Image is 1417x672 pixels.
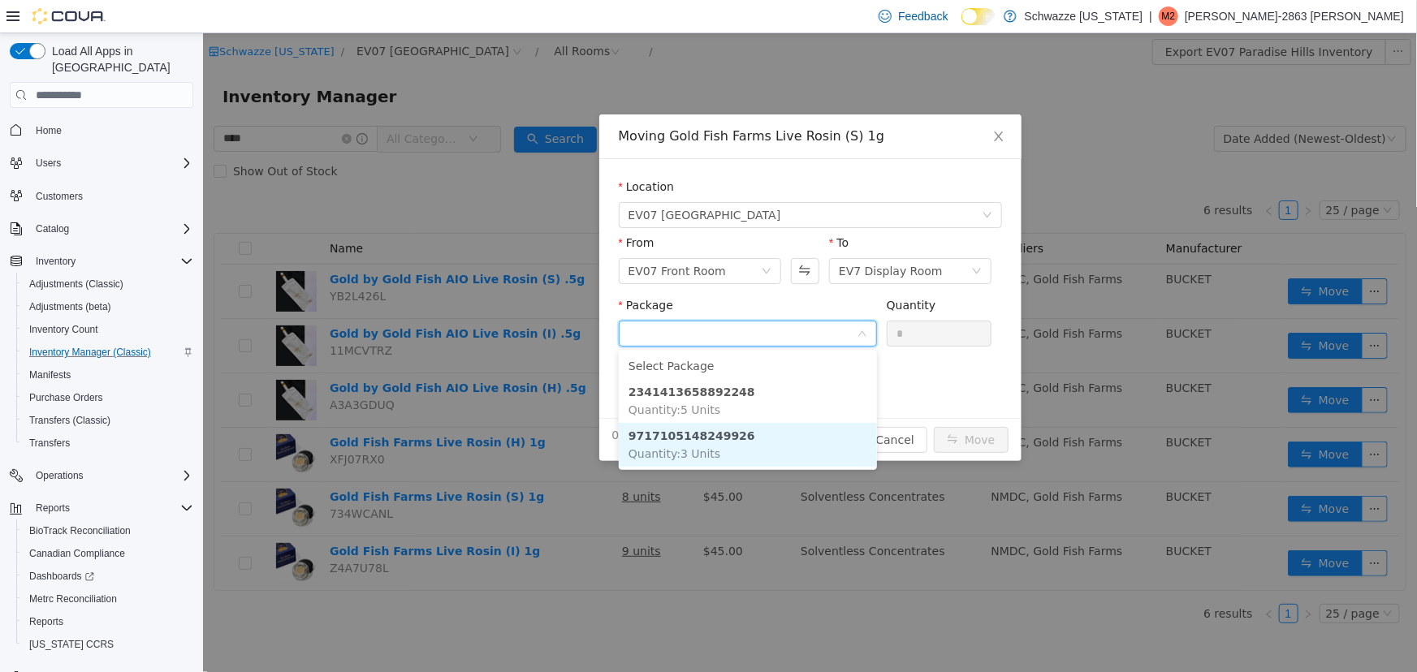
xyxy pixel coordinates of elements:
[32,8,106,24] img: Cova
[789,97,802,110] i: icon: close
[29,186,193,206] span: Customers
[29,187,89,206] a: Customers
[29,414,110,427] span: Transfers (Classic)
[29,498,76,518] button: Reports
[636,226,740,250] div: EV7 Display Room
[29,466,90,485] button: Operations
[780,177,789,188] i: icon: down
[16,542,200,565] button: Canadian Compliance
[773,81,819,127] button: Close
[23,342,193,362] span: Inventory Manager (Classic)
[23,297,193,317] span: Adjustments (beta)
[29,391,103,404] span: Purchase Orders
[16,409,200,432] button: Transfers (Classic)
[769,233,779,244] i: icon: down
[731,394,806,420] button: icon: swapMove
[29,219,76,239] button: Catalog
[426,290,654,314] input: Package
[23,388,193,407] span: Purchase Orders
[23,566,193,586] span: Dashboards
[3,497,200,519] button: Reports
[3,218,200,240] button: Catalog
[416,265,470,278] label: Package
[416,390,674,433] li: 9717105148249926
[23,635,120,654] a: [US_STATE] CCRS
[23,521,137,541] a: BioTrack Reconciliation
[23,342,158,362] a: Inventory Manager (Classic)
[426,170,578,194] span: EV07 Paradise Hills
[1185,6,1404,26] p: [PERSON_NAME]-2863 [PERSON_NAME]
[16,386,200,409] button: Purchase Orders
[16,633,200,656] button: [US_STATE] CCRS
[45,43,193,75] span: Load All Apps in [GEOGRAPHIC_DATA]
[23,411,117,430] a: Transfers (Classic)
[29,252,82,271] button: Inventory
[409,394,536,411] span: 0 Units will be moved.
[36,190,83,203] span: Customers
[685,288,788,312] input: Quantity
[36,124,62,137] span: Home
[23,612,193,631] span: Reports
[416,147,472,160] label: Location
[23,274,193,294] span: Adjustments (Classic)
[684,265,733,278] label: Quantity
[426,352,552,365] strong: 2341413658892248
[29,153,67,173] button: Users
[654,295,664,307] i: icon: down
[416,203,451,216] label: From
[29,323,98,336] span: Inventory Count
[23,320,193,339] span: Inventory Count
[23,411,193,430] span: Transfers (Classic)
[426,414,517,427] span: Quantity : 3 Units
[36,469,84,482] span: Operations
[16,295,200,318] button: Adjustments (beta)
[416,346,674,390] li: 2341413658892248
[23,544,193,563] span: Canadian Compliance
[3,118,200,141] button: Home
[16,432,200,454] button: Transfers
[23,589,193,609] span: Metrc Reconciliation
[660,394,724,420] button: Cancel
[426,226,523,250] div: EV07 Front Room
[23,433,193,453] span: Transfers
[16,318,200,341] button: Inventory Count
[3,184,200,208] button: Customers
[588,225,616,251] button: Swap
[23,365,77,385] a: Manifests
[3,152,200,174] button: Users
[23,365,193,385] span: Manifests
[23,544,132,563] a: Canadian Compliance
[23,433,76,453] a: Transfers
[1159,6,1178,26] div: Matthew-2863 Turner
[29,252,193,271] span: Inventory
[29,570,94,583] span: Dashboards
[426,370,517,383] span: Quantity : 5 Units
[23,566,101,586] a: Dashboards
[29,121,68,140] a: Home
[23,297,118,317] a: Adjustments (beta)
[16,588,200,610] button: Metrc Reconciliation
[36,502,70,515] span: Reports
[961,8,996,25] input: Dark Mode
[898,8,948,24] span: Feedback
[3,464,200,487] button: Operations
[29,119,193,140] span: Home
[29,278,123,291] span: Adjustments (Classic)
[1162,6,1176,26] span: M2
[29,547,125,560] span: Canadian Compliance
[29,153,193,173] span: Users
[29,300,111,313] span: Adjustments (beta)
[16,565,200,588] a: Dashboards
[29,615,63,628] span: Reports
[29,368,71,381] span: Manifests
[16,610,200,633] button: Reports
[16,341,200,364] button: Inventory Manager (Classic)
[1025,6,1143,26] p: Schwazze [US_STATE]
[416,94,799,112] div: Moving Gold Fish Farms Live Rosin (S) 1g
[626,203,646,216] label: To
[23,521,193,541] span: BioTrack Reconciliation
[29,592,117,605] span: Metrc Reconciliation
[416,320,674,346] li: Select Package
[16,519,200,542] button: BioTrack Reconciliation
[23,388,110,407] a: Purchase Orders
